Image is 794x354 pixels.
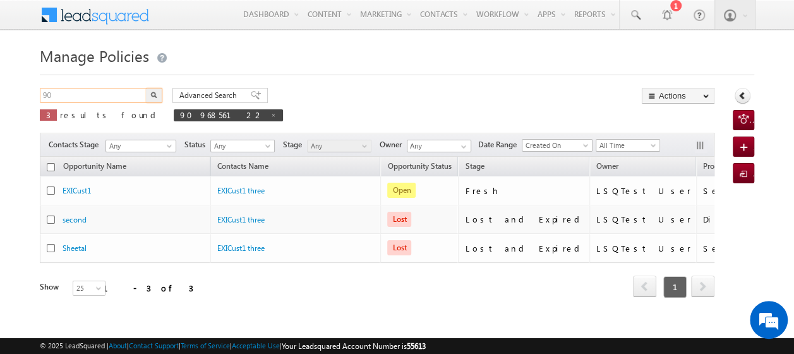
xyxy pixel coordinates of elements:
a: Created On [522,139,592,152]
span: 1 [663,276,687,298]
a: About [109,341,127,350]
a: Terms of Service [181,341,230,350]
span: Lost [387,240,411,255]
span: Lost [387,212,411,227]
span: Any [211,140,271,152]
div: LSQTest User [596,243,690,254]
a: Show All Items [454,140,470,153]
span: next [691,276,714,297]
span: Opportunity Name [63,161,126,171]
span: Contacts Stage [49,139,104,150]
a: Acceptable Use [232,341,280,350]
span: Stage [283,139,307,150]
span: Any [308,140,368,152]
span: Open [387,183,416,198]
span: Created On [522,140,588,151]
div: 1 - 3 of 3 [103,281,193,295]
span: Status [184,139,210,150]
a: Product [697,159,736,176]
button: Actions [642,88,714,104]
div: Lost and Expired [465,243,584,254]
a: EXICust1 three [217,215,265,224]
a: second [63,215,87,224]
span: Advanced Search [179,90,241,101]
a: EXICust1 three [217,243,265,253]
a: next [691,277,714,297]
a: Sheetal [63,243,87,253]
a: Stage [459,159,490,176]
div: LSQTest User [596,185,690,197]
a: Any [105,140,176,152]
span: Owner [596,161,618,171]
span: 9096856122 [180,109,264,120]
span: © 2025 LeadSquared | | | | | [40,340,426,352]
div: LSQTest User [596,214,690,225]
span: Contacts Name [211,159,275,176]
span: results found [60,109,160,120]
input: Check all records [47,163,55,171]
div: Fresh [465,185,584,197]
span: Owner [380,139,407,150]
span: 25 [73,283,107,294]
span: Manage Policies [40,46,149,66]
a: 25 [73,281,105,296]
span: prev [633,276,656,297]
div: Show [40,281,63,293]
a: EXICust1 three [217,186,265,195]
a: Opportunity Name [57,159,133,176]
span: 55613 [407,341,426,351]
div: Lost and Expired [465,214,584,225]
span: Stage [465,161,484,171]
a: Contact Support [129,341,179,350]
span: Product [703,161,730,171]
span: Any [106,140,172,152]
img: Search [150,92,157,98]
span: Date Range [478,139,522,150]
span: All Time [596,140,656,151]
a: All Time [596,139,660,152]
a: prev [633,277,656,297]
a: Any [210,140,275,152]
span: Your Leadsquared Account Number is [282,341,426,351]
span: 3 [46,109,51,120]
input: Type to Search [407,140,471,152]
a: Any [307,140,371,152]
a: Opportunity Status [381,159,457,176]
a: EXICust1 [63,186,91,195]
